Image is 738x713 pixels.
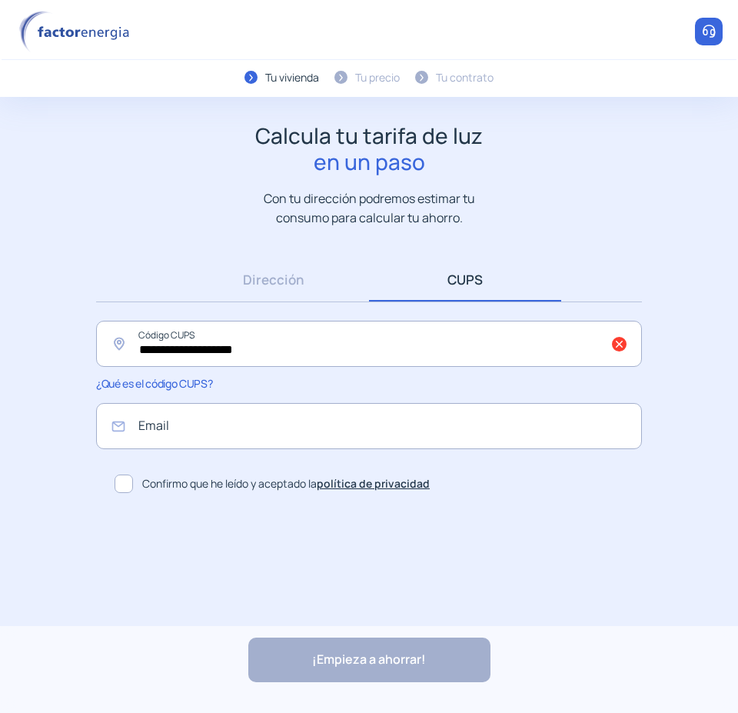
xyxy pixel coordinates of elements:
[255,149,483,175] span: en un paso
[317,476,430,491] a: política de privacidad
[701,24,716,39] img: llamar
[142,475,430,492] span: Confirmo que he leído y aceptado la
[248,189,490,227] p: Con tu dirección podremos estimar tu consumo para calcular tu ahorro.
[436,69,494,86] div: Tu contrato
[265,69,319,86] div: Tu vivienda
[177,258,369,302] a: Dirección
[369,258,561,302] a: CUPS
[15,11,138,53] img: logo factor
[255,123,483,175] h1: Calcula tu tarifa de luz
[96,376,212,391] span: ¿Qué es el código CUPS?
[355,69,400,86] div: Tu precio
